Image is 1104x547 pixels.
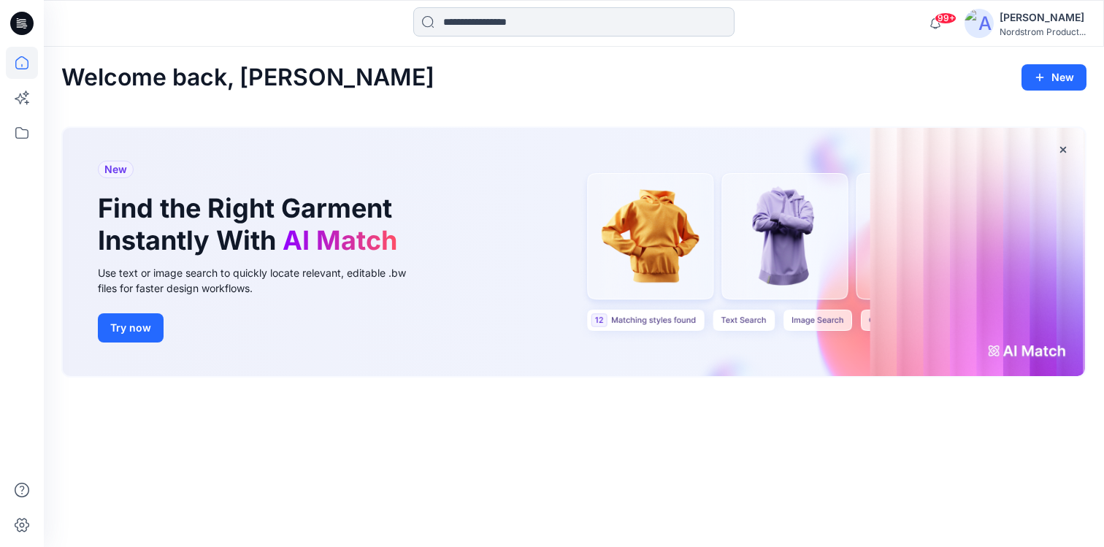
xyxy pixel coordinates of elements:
[98,193,405,256] h1: Find the Right Garment Instantly With
[61,64,434,91] h2: Welcome back, [PERSON_NAME]
[98,313,164,343] button: Try now
[965,9,994,38] img: avatar
[1000,9,1086,26] div: [PERSON_NAME]
[935,12,957,24] span: 99+
[1021,64,1086,91] button: New
[1000,26,1086,37] div: Nordstrom Product...
[104,161,127,178] span: New
[98,265,426,296] div: Use text or image search to quickly locate relevant, editable .bw files for faster design workflows.
[283,224,397,256] span: AI Match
